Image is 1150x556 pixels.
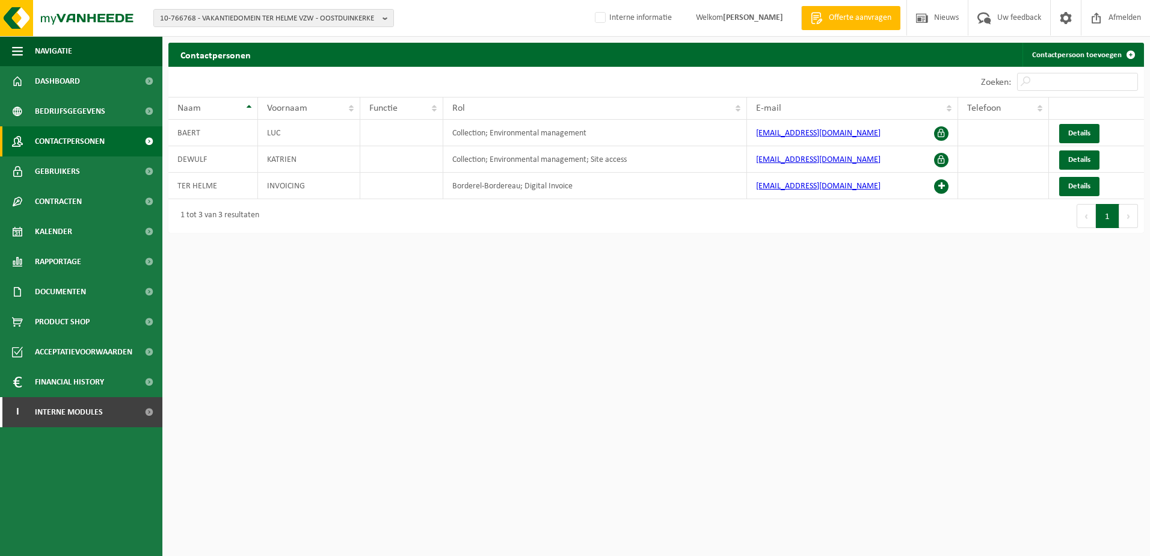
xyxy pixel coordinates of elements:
[1022,43,1143,67] a: Contactpersoon toevoegen
[35,187,82,217] span: Contracten
[35,126,105,156] span: Contactpersonen
[35,36,72,66] span: Navigatie
[452,103,465,113] span: Rol
[1119,204,1138,228] button: Next
[168,146,258,173] td: DEWULF
[35,367,104,397] span: Financial History
[12,397,23,427] span: I
[1059,177,1099,196] a: Details
[35,156,80,187] span: Gebruikers
[35,217,72,247] span: Kalender
[160,10,378,28] span: 10-766768 - VAKANTIEDOMEIN TER HELME VZW - OOSTDUINKERKE
[1068,182,1090,190] span: Details
[443,173,747,199] td: Borderel-Bordereau; Digital Invoice
[369,103,398,113] span: Functie
[1059,124,1099,143] a: Details
[756,155,881,164] a: [EMAIL_ADDRESS][DOMAIN_NAME]
[756,103,781,113] span: E-mail
[1068,156,1090,164] span: Details
[443,120,747,146] td: Collection; Environmental management
[153,9,394,27] button: 10-766768 - VAKANTIEDOMEIN TER HELME VZW - OOSTDUINKERKE
[723,13,783,22] strong: [PERSON_NAME]
[174,205,259,227] div: 1 tot 3 van 3 resultaten
[756,182,881,191] a: [EMAIL_ADDRESS][DOMAIN_NAME]
[592,9,672,27] label: Interne informatie
[35,96,105,126] span: Bedrijfsgegevens
[168,120,258,146] td: BAERT
[35,307,90,337] span: Product Shop
[1068,129,1090,137] span: Details
[1096,204,1119,228] button: 1
[168,43,263,66] h2: Contactpersonen
[967,103,1001,113] span: Telefoon
[35,277,86,307] span: Documenten
[258,120,360,146] td: LUC
[258,173,360,199] td: INVOICING
[35,397,103,427] span: Interne modules
[981,78,1011,87] label: Zoeken:
[35,337,132,367] span: Acceptatievoorwaarden
[1059,150,1099,170] a: Details
[35,66,80,96] span: Dashboard
[826,12,894,24] span: Offerte aanvragen
[35,247,81,277] span: Rapportage
[1077,204,1096,228] button: Previous
[177,103,201,113] span: Naam
[267,103,307,113] span: Voornaam
[258,146,360,173] td: KATRIEN
[443,146,747,173] td: Collection; Environmental management; Site access
[756,129,881,138] a: [EMAIL_ADDRESS][DOMAIN_NAME]
[801,6,900,30] a: Offerte aanvragen
[168,173,258,199] td: TER HELME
